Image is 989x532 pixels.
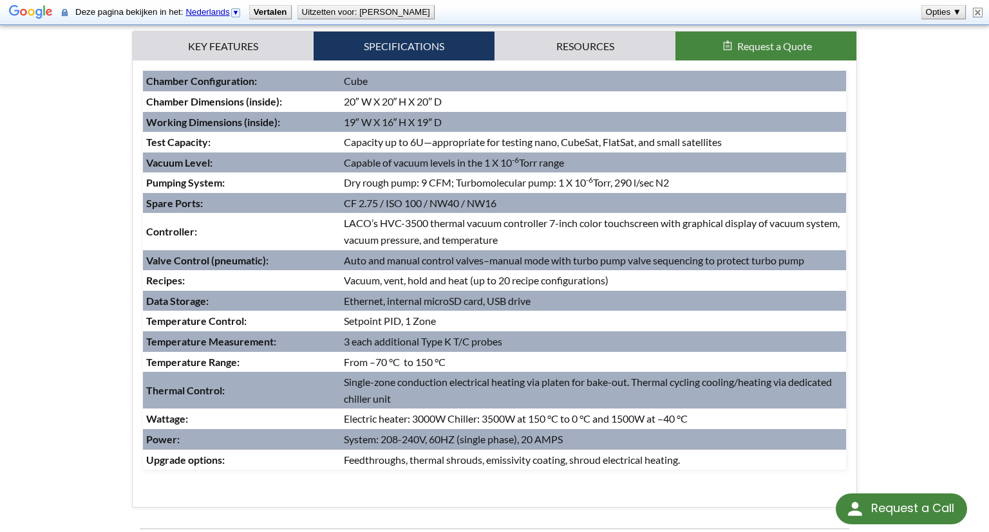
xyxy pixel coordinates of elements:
[143,91,341,112] td: :
[146,433,177,445] strong: Power
[146,335,276,347] strong: Temperature Measurement:
[146,412,185,425] strong: Wattage
[341,291,846,311] td: Ethernet, internal microSD card, USB drive
[75,7,244,17] span: Deze pagina bekijken in het:
[836,493,967,524] div: Request a Call
[341,213,846,250] td: LACO’s HVC-3500 thermal vacuum controller 7-inch color touchscreen with graphical display of vacu...
[146,75,254,87] strong: Chamber Configuration
[341,132,846,152] td: Capacity up to 6U—appropriate for testing nano, CubeSat, FlatSat, and small satellites
[341,352,846,372] td: From –70 °C to 150 °C
[586,175,593,185] sup: -6
[341,270,846,291] td: Vacuum, vent, hold and heat (up to 20 recipe configurations)
[143,429,341,450] td: :
[250,6,291,19] button: Vertalen
[146,356,237,368] strong: Temperature Range
[146,176,225,188] strong: Pumping System:
[341,152,846,173] td: Capable of vacuum levels in the 1 X 10 Torr range
[9,4,53,22] img: Google Translate
[341,193,846,214] td: CF 2.75 / ISO 100 / NW40 / NW16
[146,274,185,286] strong: Recipes:
[185,7,229,17] span: Nederlands
[146,136,211,148] strong: Test Capacity:
[62,8,68,17] img: De content van deze beveiligde pagina wordt via een beveiligde verbinding voor vertaling naar Goo...
[512,155,519,165] sup: -6
[146,95,279,107] strong: Chamber Dimensions (inside)
[298,6,434,19] button: Uitzetten voor: [PERSON_NAME]
[341,311,846,331] td: Setpoint PID, 1 Zone
[146,197,203,209] strong: Spare Ports:
[146,295,209,307] strong: Data Storage:
[845,499,865,519] img: round button
[146,116,278,128] strong: Working Dimensions (inside)
[341,450,846,470] td: Feedthroughs, thermal shrouds, emissivity coating, shroud electrical heating.
[146,156,212,169] strong: Vacuum Level:
[143,372,341,408] td: :
[494,32,675,61] a: Resources
[341,250,846,271] td: Auto and manual control valves–manual mode with turbo pump valve sequencing to protect turbo pump
[341,91,846,112] td: 20″ W X 20″ H X 20″ D
[185,7,241,17] a: Nederlands
[146,454,222,466] strong: Upgrade options
[146,384,222,396] strong: Thermal Control
[737,40,812,52] span: Request a Quote
[146,254,268,266] strong: Valve Control (pneumatic):
[973,8,983,17] img: Sluiten
[341,172,846,193] td: Dry rough pump: 9 CFM; Turbomolecular pump: 1 X 10 Torr, 290 l/sec N2
[341,112,846,133] td: 19″ W X 16″ H X 19″ D
[133,32,314,61] a: Key Features
[341,331,846,352] td: 3 each additional Type K T/C probes
[143,71,341,91] td: :
[341,429,846,450] td: System: 208-240V, 60HZ (single phase), 20 AMPS
[922,6,965,19] button: Opties ▼
[143,450,341,470] td: :
[143,408,341,429] td: :
[143,352,341,372] td: :
[143,112,341,133] td: :
[254,7,287,17] b: Vertalen
[341,372,846,408] td: Single-zone conduction electrical heating via platen for bake-out. Thermal cycling cooling/heatin...
[675,32,856,61] button: Request a Quote
[146,315,247,327] strong: Temperature Control:
[871,493,954,523] div: Request a Call
[341,408,846,429] td: Electric heater: 3000W Chiller: 3500W at 150 °C to 0 °C and 1500W at –40 °C
[341,71,846,91] td: Cube
[146,225,197,237] strong: Controller:
[314,32,494,61] a: Specifications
